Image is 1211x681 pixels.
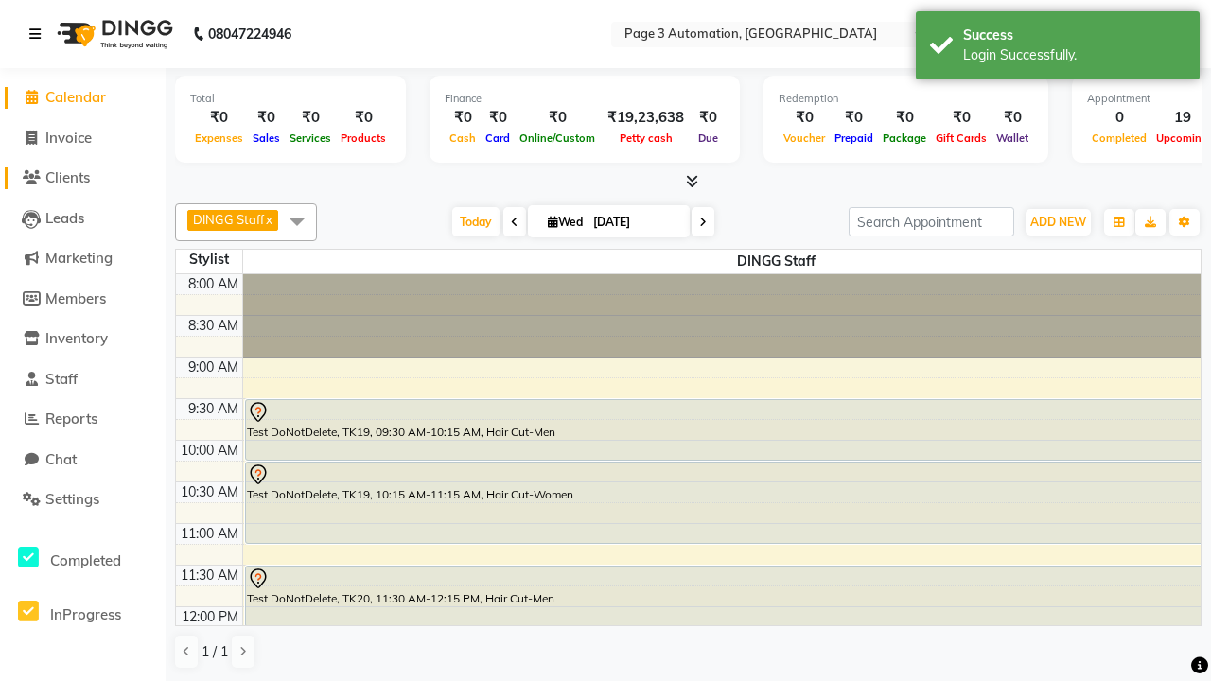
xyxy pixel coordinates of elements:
[177,441,242,461] div: 10:00 AM
[45,88,106,106] span: Calendar
[992,107,1033,129] div: ₹0
[515,107,600,129] div: ₹0
[45,249,113,267] span: Marketing
[248,107,285,129] div: ₹0
[45,370,78,388] span: Staff
[50,551,121,569] span: Completed
[931,131,992,145] span: Gift Cards
[5,489,161,511] a: Settings
[45,168,90,186] span: Clients
[45,129,92,147] span: Invoice
[445,91,725,107] div: Finance
[190,91,391,107] div: Total
[830,107,878,129] div: ₹0
[830,131,878,145] span: Prepaid
[184,316,242,336] div: 8:30 AM
[184,399,242,419] div: 9:30 AM
[963,45,1185,65] div: Login Successfully.
[202,642,228,662] span: 1 / 1
[184,358,242,377] div: 9:00 AM
[50,605,121,623] span: InProgress
[176,250,242,270] div: Stylist
[177,524,242,544] div: 11:00 AM
[779,91,1033,107] div: Redemption
[5,409,161,430] a: Reports
[992,131,1033,145] span: Wallet
[5,449,161,471] a: Chat
[5,87,161,109] a: Calendar
[5,128,161,149] a: Invoice
[177,566,242,585] div: 11:30 AM
[190,131,248,145] span: Expenses
[692,107,725,129] div: ₹0
[5,208,161,230] a: Leads
[5,328,161,350] a: Inventory
[600,107,692,129] div: ₹19,23,638
[445,107,481,129] div: ₹0
[963,26,1185,45] div: Success
[1030,215,1086,229] span: ADD NEW
[5,248,161,270] a: Marketing
[1087,131,1151,145] span: Completed
[445,131,481,145] span: Cash
[336,107,391,129] div: ₹0
[515,131,600,145] span: Online/Custom
[190,107,248,129] div: ₹0
[45,450,77,468] span: Chat
[931,107,992,129] div: ₹0
[543,215,588,229] span: Wed
[693,131,723,145] span: Due
[45,490,99,508] span: Settings
[452,207,500,236] span: Today
[1026,209,1091,236] button: ADD NEW
[5,288,161,310] a: Members
[48,8,178,61] img: logo
[5,369,161,391] a: Staff
[45,329,108,347] span: Inventory
[779,131,830,145] span: Voucher
[5,167,161,189] a: Clients
[878,107,931,129] div: ₹0
[45,289,106,307] span: Members
[285,131,336,145] span: Services
[285,107,336,129] div: ₹0
[481,131,515,145] span: Card
[45,209,84,227] span: Leads
[481,107,515,129] div: ₹0
[615,131,677,145] span: Petty cash
[336,131,391,145] span: Products
[177,482,242,502] div: 10:30 AM
[45,410,97,428] span: Reports
[208,8,291,61] b: 08047224946
[878,131,931,145] span: Package
[1087,107,1151,129] div: 0
[849,207,1014,236] input: Search Appointment
[248,131,285,145] span: Sales
[264,212,272,227] a: x
[193,212,264,227] span: DINGG Staff
[588,208,682,236] input: 2025-10-01
[184,274,242,294] div: 8:00 AM
[779,107,830,129] div: ₹0
[178,607,242,627] div: 12:00 PM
